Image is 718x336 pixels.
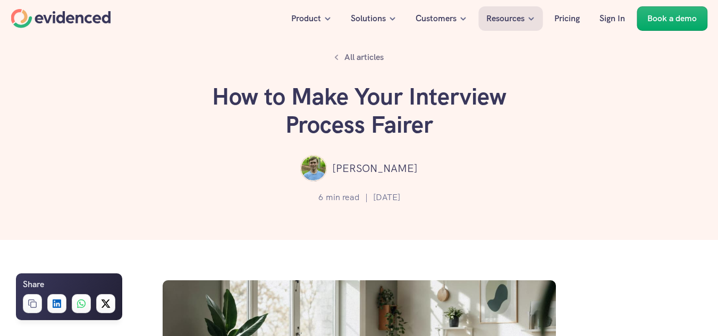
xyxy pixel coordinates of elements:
p: Book a demo [647,12,697,25]
p: Product [291,12,321,25]
p: [DATE] [373,191,400,204]
p: All articles [344,50,384,64]
p: Pricing [554,12,580,25]
a: Pricing [546,6,588,31]
a: Book a demo [637,6,707,31]
a: All articles [328,48,390,67]
p: Resources [486,12,525,25]
img: "" [300,155,327,182]
p: min read [326,191,360,204]
p: Sign In [599,12,625,25]
p: | [365,191,368,204]
p: Solutions [351,12,386,25]
h1: How to Make Your Interview Process Fairer [200,83,519,139]
p: Customers [416,12,457,25]
a: Home [11,9,111,28]
h6: Share [23,278,44,291]
a: Sign In [592,6,633,31]
p: [PERSON_NAME] [332,160,418,177]
p: 6 [318,191,323,204]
